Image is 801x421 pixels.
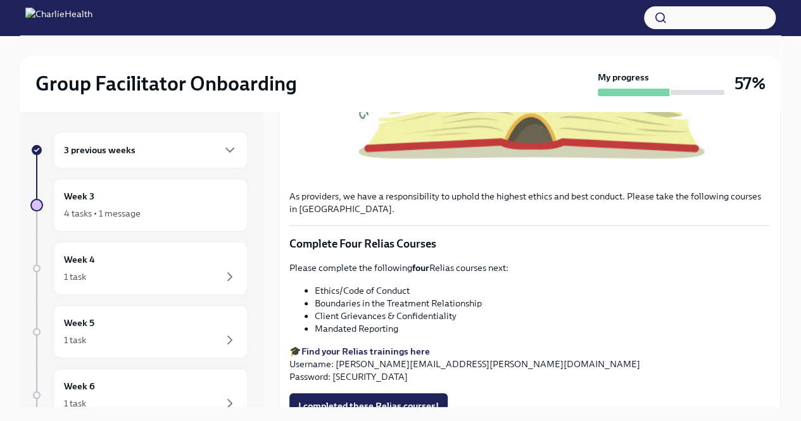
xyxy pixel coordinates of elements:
div: 1 task [64,334,86,346]
h6: Week 4 [64,253,95,267]
li: Mandated Reporting [315,322,770,335]
div: 4 tasks • 1 message [64,207,141,220]
a: Week 41 task [30,242,248,295]
li: Client Grievances & Confidentiality [315,310,770,322]
h6: 3 previous weeks [64,143,136,157]
p: Complete Four Relias Courses [289,236,770,251]
h3: 57% [735,72,766,95]
div: 3 previous weeks [53,132,248,168]
img: CharlieHealth [25,8,92,28]
strong: My progress [598,71,649,84]
p: As providers, we have a responsibility to uphold the highest ethics and best conduct. Please take... [289,190,770,215]
div: 1 task [64,270,86,283]
h6: Week 3 [64,189,94,203]
h6: Week 5 [64,316,94,330]
h2: Group Facilitator Onboarding [35,71,297,96]
li: Boundaries in the Treatment Relationship [315,297,770,310]
span: I completed these Relias courses! [298,399,439,412]
a: Find your Relias trainings here [301,346,430,357]
strong: four [412,262,429,273]
a: Week 51 task [30,305,248,358]
p: 🎓 Username: [PERSON_NAME][EMAIL_ADDRESS][PERSON_NAME][DOMAIN_NAME] Password: [SECURITY_DATA] [289,345,770,383]
p: Please complete the following Relias courses next: [289,261,770,274]
li: Ethics/Code of Conduct [315,284,770,297]
button: I completed these Relias courses! [289,393,448,418]
a: Week 34 tasks • 1 message [30,179,248,232]
div: 1 task [64,397,86,410]
h6: Week 6 [64,379,95,393]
